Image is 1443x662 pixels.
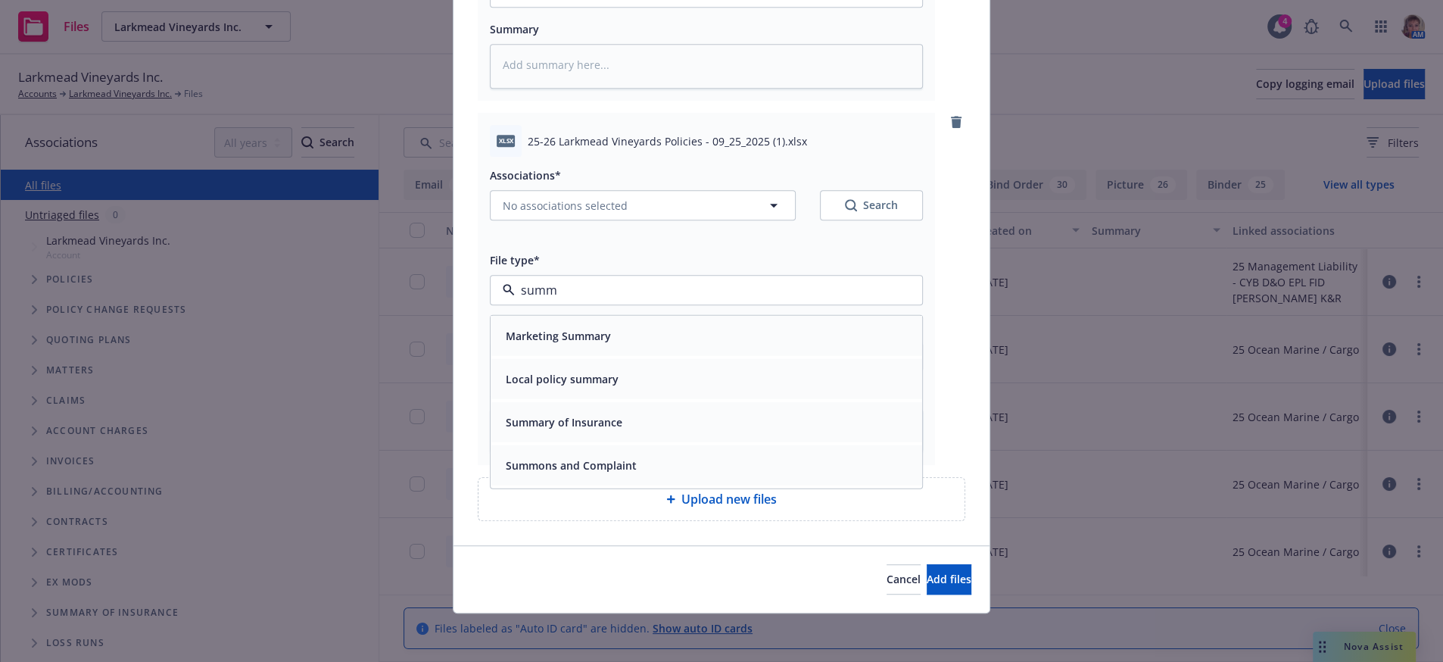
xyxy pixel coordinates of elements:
[820,190,923,220] button: SearchSearch
[490,253,540,267] span: File type*
[478,477,965,521] div: Upload new files
[497,135,515,146] span: xlsx
[528,133,807,149] span: 25-26 Larkmead Vineyards Policies - 09_25_2025 (1).xlsx
[515,281,892,299] input: Filter by keyword
[490,22,539,36] span: Summary
[845,199,857,211] svg: Search
[506,371,619,387] button: Local policy summary
[927,572,971,586] span: Add files
[887,572,921,586] span: Cancel
[887,564,921,595] button: Cancel
[503,198,628,214] span: No associations selected
[490,168,561,183] span: Associations*
[506,457,637,473] button: Summons and Complaint
[927,564,971,595] button: Add files
[506,328,611,344] button: Marketing Summary
[506,414,622,430] button: Summary of Insurance
[490,190,796,220] button: No associations selected
[681,490,777,508] span: Upload new files
[947,113,965,131] a: remove
[845,198,898,213] div: Search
